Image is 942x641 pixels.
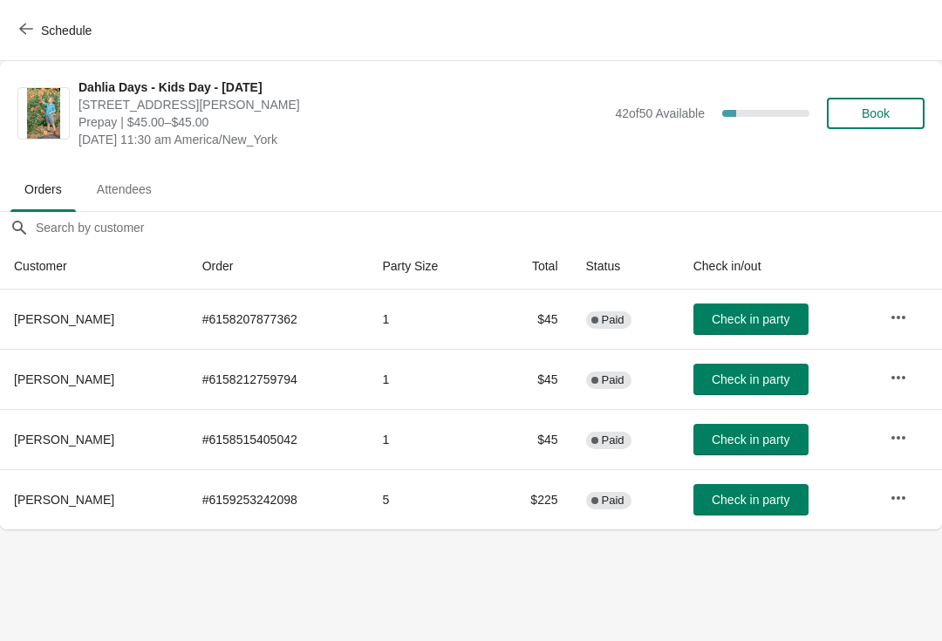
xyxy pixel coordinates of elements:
[14,312,114,326] span: [PERSON_NAME]
[572,243,679,290] th: Status
[368,469,490,529] td: 5
[491,469,572,529] td: $225
[78,78,606,96] span: Dahlia Days - Kids Day - [DATE]
[188,243,369,290] th: Order
[602,313,625,327] span: Paid
[27,88,61,139] img: Dahlia Days - Kids Day - Sat Sept 20th
[491,290,572,349] td: $45
[693,484,809,515] button: Check in party
[491,349,572,409] td: $45
[368,243,490,290] th: Party Size
[368,349,490,409] td: 1
[188,290,369,349] td: # 6158207877362
[14,372,114,386] span: [PERSON_NAME]
[9,15,106,46] button: Schedule
[188,469,369,529] td: # 6159253242098
[78,96,606,113] span: [STREET_ADDRESS][PERSON_NAME]
[35,212,942,243] input: Search by customer
[368,290,490,349] td: 1
[14,433,114,447] span: [PERSON_NAME]
[712,312,789,326] span: Check in party
[615,106,705,120] span: 42 of 50 Available
[693,424,809,455] button: Check in party
[78,131,606,148] span: [DATE] 11:30 am America/New_York
[679,243,876,290] th: Check in/out
[712,372,789,386] span: Check in party
[862,106,890,120] span: Book
[712,493,789,507] span: Check in party
[602,373,625,387] span: Paid
[188,349,369,409] td: # 6158212759794
[491,243,572,290] th: Total
[693,303,809,335] button: Check in party
[712,433,789,447] span: Check in party
[602,494,625,508] span: Paid
[78,113,606,131] span: Prepay | $45.00–$45.00
[83,174,166,205] span: Attendees
[188,409,369,469] td: # 6158515405042
[827,98,925,129] button: Book
[10,174,76,205] span: Orders
[41,24,92,38] span: Schedule
[693,364,809,395] button: Check in party
[602,433,625,447] span: Paid
[368,409,490,469] td: 1
[14,493,114,507] span: [PERSON_NAME]
[491,409,572,469] td: $45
